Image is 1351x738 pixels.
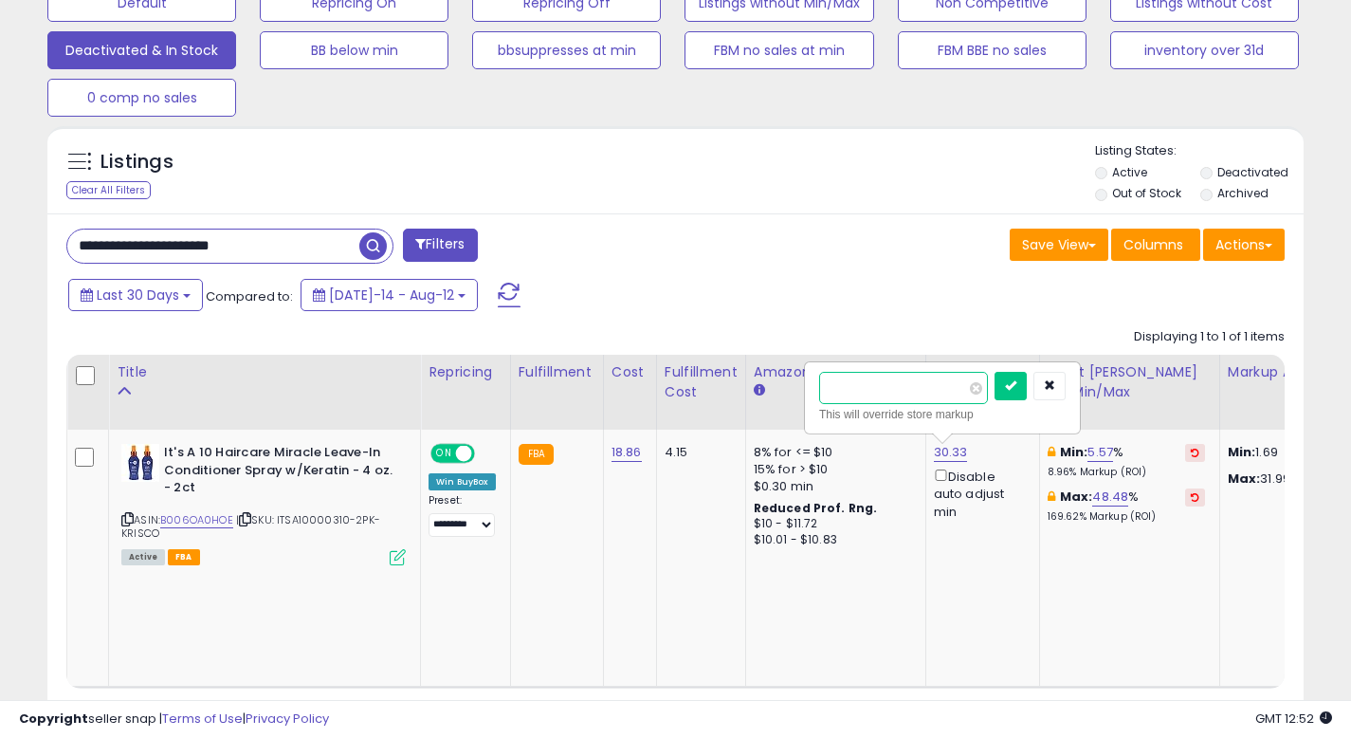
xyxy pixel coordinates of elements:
a: 5.57 [1087,443,1113,462]
b: Max: [1060,488,1093,506]
div: $0.30 min [754,478,911,495]
label: Deactivated [1217,164,1288,180]
a: 30.33 [934,443,968,462]
span: Compared to: [206,287,293,305]
button: FBM no sales at min [685,31,873,69]
h5: Listings [100,149,173,175]
div: Win BuyBox [429,473,496,490]
button: bbsuppresses at min [472,31,661,69]
button: Save View [1010,229,1108,261]
button: Columns [1111,229,1200,261]
button: Last 30 Days [68,279,203,311]
a: B006OA0HOE [160,512,233,528]
span: OFF [472,446,502,462]
button: 0 comp no sales [47,79,236,117]
small: FBA [519,444,554,465]
span: | SKU: ITSA10000310-2PK-KRISCO [121,512,380,541]
div: % [1048,489,1205,524]
button: FBM BBE no sales [898,31,1086,69]
button: Filters [403,229,477,262]
div: This will override store markup [819,405,1066,424]
a: 18.86 [612,443,642,462]
strong: Max: [1228,470,1261,488]
a: Privacy Policy [246,710,329,728]
div: 4.15 [665,444,731,461]
div: % [1048,444,1205,479]
div: Preset: [429,494,496,537]
button: BB below min [260,31,448,69]
button: Deactivated & In Stock [47,31,236,69]
span: ON [432,446,456,462]
button: inventory over 31d [1110,31,1299,69]
div: 8% for <= $10 [754,444,911,461]
div: Clear All Filters [66,181,151,199]
span: 2025-09-12 12:52 GMT [1255,710,1332,728]
small: Amazon Fees. [754,382,765,399]
img: 41UofZPcCdL._SL40_.jpg [121,444,159,482]
div: Fulfillment [519,362,595,382]
div: ASIN: [121,444,406,563]
a: Terms of Use [162,710,243,728]
label: Archived [1217,185,1269,201]
strong: Min: [1228,443,1256,461]
span: FBA [168,549,200,565]
button: [DATE]-14 - Aug-12 [301,279,478,311]
b: Reduced Prof. Rng. [754,500,878,516]
label: Out of Stock [1112,185,1181,201]
div: Cost [612,362,648,382]
span: All listings currently available for purchase on Amazon [121,549,165,565]
div: $10 - $11.72 [754,516,911,532]
strong: Copyright [19,710,88,728]
div: 15% for > $10 [754,461,911,478]
b: Min: [1060,443,1088,461]
span: Last 30 Days [97,286,179,304]
div: seller snap | | [19,710,329,729]
span: Columns [1123,235,1183,254]
div: $10.01 - $10.83 [754,532,911,548]
b: It's A 10 Haircare Miracle Leave-In Conditioner Spray w/Keratin - 4 oz. - 2ct [164,444,394,502]
div: Title [117,362,412,382]
p: Listing States: [1095,142,1304,160]
label: Active [1112,164,1147,180]
p: 8.96% Markup (ROI) [1048,466,1205,479]
th: The percentage added to the cost of goods (COGS) that forms the calculator for Min & Max prices. [1039,355,1219,430]
div: Amazon Fees [754,362,918,382]
div: Profit [PERSON_NAME] on Min/Max [1048,362,1212,402]
button: Actions [1203,229,1285,261]
div: Displaying 1 to 1 of 1 items [1134,328,1285,346]
a: 48.48 [1092,488,1128,507]
span: [DATE]-14 - Aug-12 [329,286,454,304]
div: Fulfillment Cost [665,362,738,402]
p: 169.62% Markup (ROI) [1048,510,1205,524]
div: Repricing [429,362,502,382]
div: Disable auto adjust min [934,466,1025,521]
